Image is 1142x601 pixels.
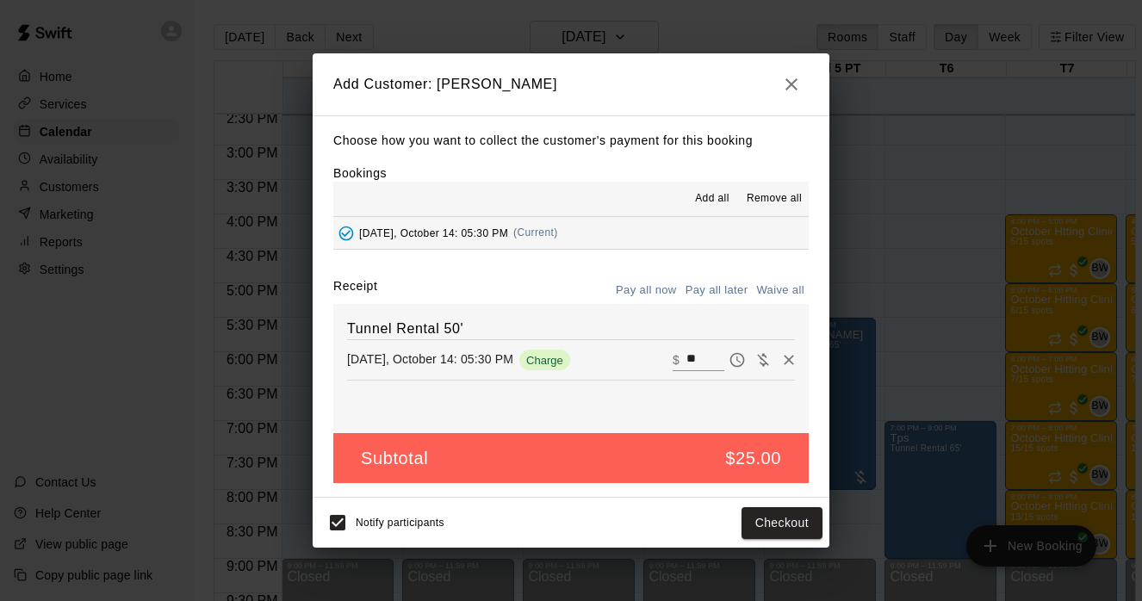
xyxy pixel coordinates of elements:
[356,517,444,530] span: Notify participants
[313,53,829,115] h2: Add Customer: [PERSON_NAME]
[359,226,508,239] span: [DATE], October 14: 05:30 PM
[333,166,387,180] label: Bookings
[333,217,809,249] button: Added - Collect Payment[DATE], October 14: 05:30 PM(Current)
[673,351,680,369] p: $
[724,351,750,366] span: Pay later
[333,277,377,304] label: Receipt
[752,277,809,304] button: Waive all
[681,277,753,304] button: Pay all later
[750,351,776,366] span: Waive payment
[740,185,809,213] button: Remove all
[695,190,729,208] span: Add all
[742,507,822,539] button: Checkout
[611,277,681,304] button: Pay all now
[361,447,428,470] h5: Subtotal
[747,190,802,208] span: Remove all
[513,226,558,239] span: (Current)
[725,447,781,470] h5: $25.00
[347,350,513,368] p: [DATE], October 14: 05:30 PM
[519,354,570,367] span: Charge
[333,220,359,246] button: Added - Collect Payment
[685,185,740,213] button: Add all
[347,318,795,340] h6: Tunnel Rental 50'
[776,347,802,373] button: Remove
[333,130,809,152] p: Choose how you want to collect the customer's payment for this booking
